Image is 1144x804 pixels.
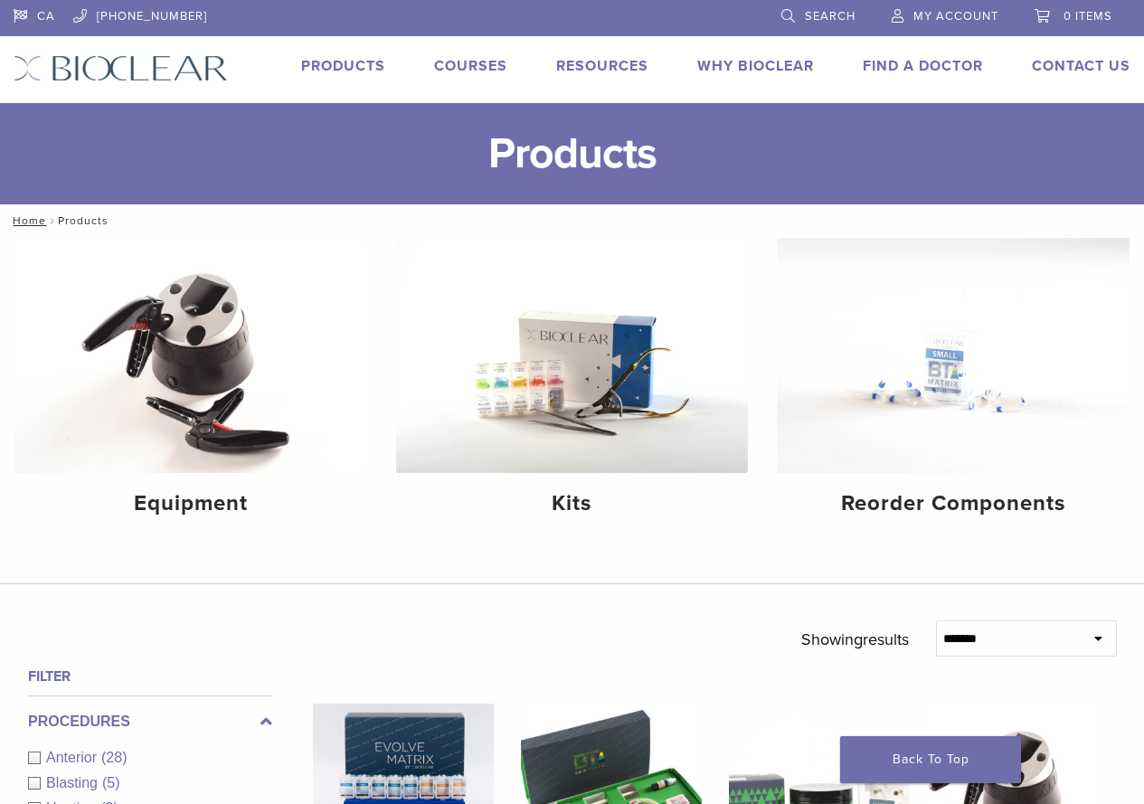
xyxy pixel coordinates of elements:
[29,487,353,520] h4: Equipment
[801,620,909,658] p: Showing results
[913,9,998,24] span: My Account
[556,57,648,75] a: Resources
[1032,57,1130,75] a: Contact Us
[434,57,507,75] a: Courses
[46,750,101,765] span: Anterior
[46,775,102,790] span: Blasting
[102,775,120,790] span: (5)
[7,214,46,227] a: Home
[777,238,1130,473] img: Reorder Components
[840,736,1021,783] a: Back To Top
[805,9,856,24] span: Search
[46,216,58,225] span: /
[777,238,1130,532] a: Reorder Components
[791,487,1115,520] h4: Reorder Components
[411,487,734,520] h4: Kits
[396,238,749,473] img: Kits
[14,238,367,473] img: Equipment
[697,57,814,75] a: Why Bioclear
[14,55,228,81] img: Bioclear
[301,57,385,75] a: Products
[101,750,127,765] span: (28)
[863,57,983,75] a: Find A Doctor
[14,238,367,532] a: Equipment
[1064,9,1112,24] span: 0 items
[396,238,749,532] a: Kits
[28,711,272,733] label: Procedures
[28,666,272,687] h4: Filter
